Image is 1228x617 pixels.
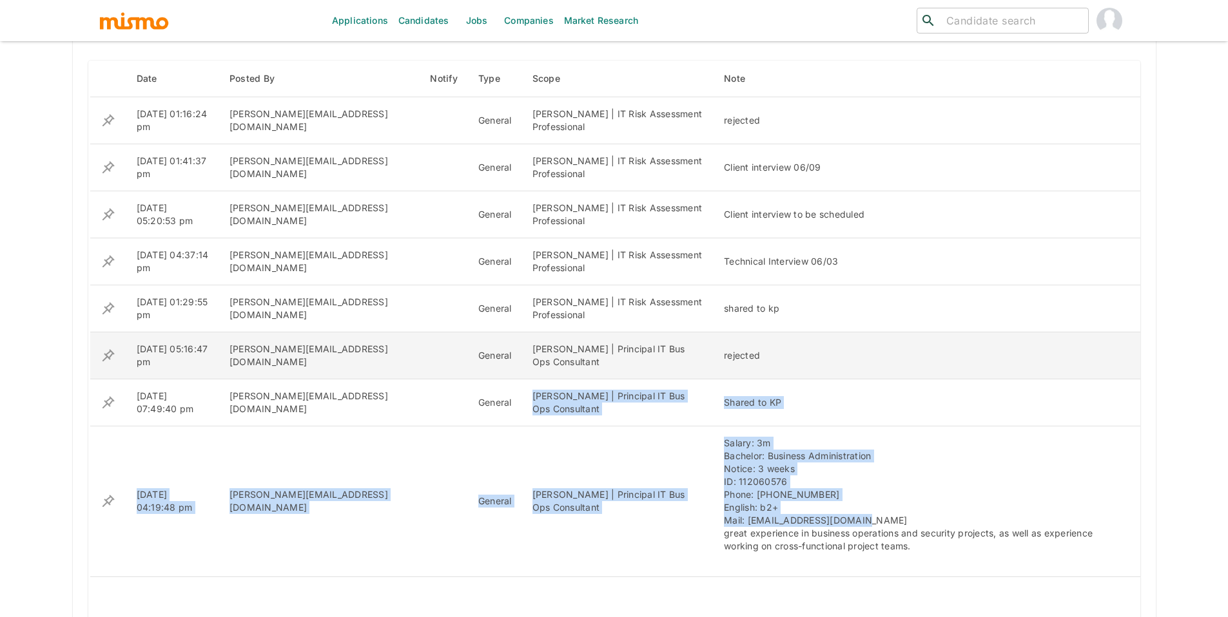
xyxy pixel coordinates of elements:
td: [PERSON_NAME][EMAIL_ADDRESS][DOMAIN_NAME] [219,97,420,144]
div: rejected [724,114,1109,127]
th: Posted By [219,61,420,97]
div: shared to kp [724,302,1109,315]
td: [DATE] 01:41:37 pm [126,144,219,191]
td: General [468,285,522,332]
td: [PERSON_NAME][EMAIL_ADDRESS][DOMAIN_NAME] [219,332,420,379]
img: Paola Pacheco [1096,8,1122,33]
td: [PERSON_NAME][EMAIL_ADDRESS][DOMAIN_NAME] [219,238,420,285]
td: General [468,426,522,576]
td: [PERSON_NAME] | IT Risk Assessment Professional [522,97,714,144]
td: [DATE] 04:19:48 pm [126,426,219,576]
td: General [468,379,522,426]
td: [PERSON_NAME] | Principal IT Bus Ops Consultant [522,379,714,426]
th: Note [714,61,1119,97]
input: Candidate search [941,12,1083,30]
div: Client interview to be scheduled [724,208,1109,221]
img: logo [99,11,170,30]
td: [DATE] 01:16:24 pm [126,97,219,144]
div: rejected [724,349,1109,362]
td: [DATE] 05:20:53 pm [126,191,219,238]
td: [DATE] 04:37:14 pm [126,238,219,285]
td: General [468,191,522,238]
td: [PERSON_NAME][EMAIL_ADDRESS][DOMAIN_NAME] [219,379,420,426]
th: Scope [522,61,714,97]
div: Client interview 06/09 [724,161,1109,174]
td: [PERSON_NAME] | Principal IT Bus Ops Consultant [522,426,714,576]
th: Type [468,61,522,97]
td: [PERSON_NAME] | Principal IT Bus Ops Consultant [522,332,714,379]
td: [PERSON_NAME] | IT Risk Assessment Professional [522,238,714,285]
td: [PERSON_NAME] | IT Risk Assessment Professional [522,191,714,238]
td: [DATE] 01:29:55 pm [126,285,219,332]
td: [PERSON_NAME] | IT Risk Assessment Professional [522,285,714,332]
th: Date [126,61,219,97]
td: General [468,332,522,379]
div: Technical Interview 06/03 [724,255,1109,268]
td: General [468,97,522,144]
div: Salary: 3m Bachelor: Business Administration Notice: 3 weeks ID: 112060576 Phone: [PHONE_NUMBER] ... [724,437,1109,565]
td: [PERSON_NAME][EMAIL_ADDRESS][DOMAIN_NAME] [219,426,420,576]
th: Notify [420,61,468,97]
td: [PERSON_NAME][EMAIL_ADDRESS][DOMAIN_NAME] [219,144,420,191]
td: [PERSON_NAME] | IT Risk Assessment Professional [522,144,714,191]
td: [PERSON_NAME][EMAIL_ADDRESS][DOMAIN_NAME] [219,285,420,332]
td: General [468,144,522,191]
td: General [468,238,522,285]
div: Shared to KP [724,396,1109,409]
td: [DATE] 07:49:40 pm [126,379,219,426]
td: [DATE] 05:16:47 pm [126,332,219,379]
td: [PERSON_NAME][EMAIL_ADDRESS][DOMAIN_NAME] [219,191,420,238]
